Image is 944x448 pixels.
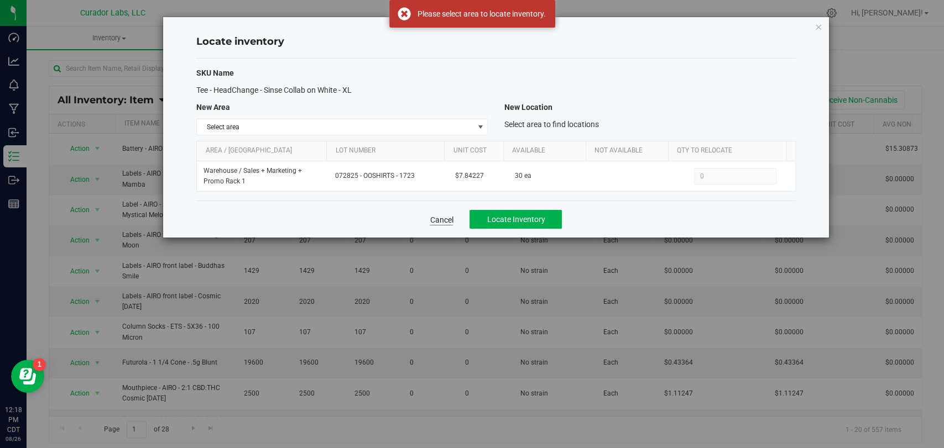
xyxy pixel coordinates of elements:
a: Lot Number [336,146,440,155]
span: New Area [196,103,230,112]
span: 30 ea [515,171,531,181]
span: Warehouse / Sales + Marketing + Promo Rack 1 [204,166,322,187]
a: Qty to Relocate [677,146,781,155]
span: Select area to find locations [504,120,599,129]
span: New Location [504,103,552,112]
span: SKU Name [196,68,234,77]
a: Unit Cost [453,146,499,155]
iframe: Resource center [11,360,44,393]
a: Available [512,146,581,155]
span: $7.84227 [455,171,483,181]
iframe: Resource center unread badge [33,358,46,371]
span: Select area [197,119,473,135]
a: Not Available [594,146,664,155]
a: Cancel [430,214,453,225]
button: Locate Inventory [470,210,562,229]
div: Please select area to locate inventory. [417,8,547,19]
h4: Locate inventory [196,35,795,49]
a: Area / [GEOGRAPHIC_DATA] [206,146,323,155]
span: select [473,119,487,135]
span: Locate Inventory [487,215,545,224]
span: 072825 - OOSHIRTS - 1723 [335,171,441,181]
span: Tee - HeadChange - Sinse Collab on White - XL [196,86,352,94]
